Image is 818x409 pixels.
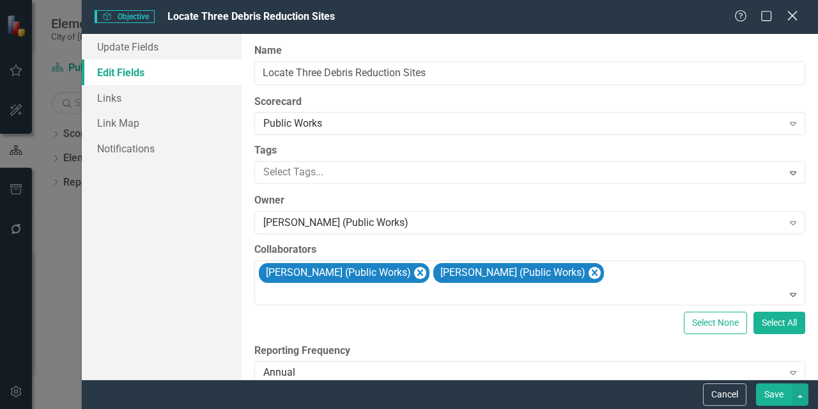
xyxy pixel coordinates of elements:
label: Collaborators [254,243,805,257]
span: Locate Three Debris Reduction Sites [167,10,335,22]
label: Owner [254,193,805,208]
div: Public Works [263,116,783,131]
div: Remove Matt Crenshaw (Public Works) [414,267,426,279]
div: Annual [263,365,783,380]
label: Name [254,44,805,58]
button: Select All [753,312,805,334]
label: Reporting Frequency [254,344,805,358]
div: [PERSON_NAME] (Public Works) [436,264,587,282]
button: Cancel [703,383,746,406]
a: Links [82,85,242,111]
div: [PERSON_NAME] (Public Works) [263,216,783,230]
div: Remove Aaron Davidson (Public Works) [589,267,601,279]
a: Notifications [82,136,242,161]
a: Update Fields [82,34,242,60]
div: [PERSON_NAME] (Public Works) [262,264,413,282]
input: Objective Name [254,61,805,85]
span: Objective [95,10,155,23]
a: Link Map [82,110,242,136]
button: Save [756,383,792,406]
label: Tags [254,143,805,158]
label: Scorecard [254,95,805,109]
a: Edit Fields [82,60,242,85]
button: Select None [684,312,747,334]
